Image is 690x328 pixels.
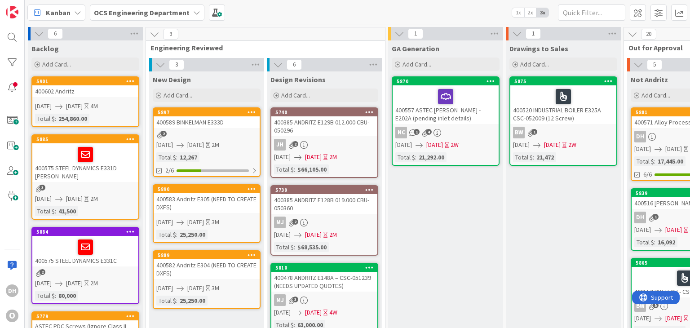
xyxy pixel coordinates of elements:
[271,272,377,292] div: 400478 ANDRITZ E148A = CSC-051239 (NEEDS UPDATED QUOTES)
[393,127,499,138] div: NC
[513,152,533,162] div: Total $
[295,242,329,252] div: $68,535.00
[154,259,260,279] div: 400582 Andritz E304 (NEED TO CREATE DXFS)
[6,310,18,322] div: O
[176,230,177,239] span: :
[212,140,219,150] div: 2M
[153,184,261,243] a: 5890400583 Andritz E305 (NEED TO CREATE DXFS)[DATE][DATE]3MTotal $:25,250.00
[164,91,192,99] span: Add Card...
[634,131,646,142] div: DH
[524,8,536,17] span: 2x
[271,186,377,214] div: 5739400385 ANDRITZ E128B 019.000 CBU- 050360
[426,140,443,150] span: [DATE]
[270,107,378,178] a: 5740400385 ANDRITZ E129B 012.000 CBU- 050296JH[DATE][DATE]2MTotal $:$66,105.00
[35,114,55,124] div: Total $
[634,225,651,235] span: [DATE]
[154,108,260,128] div: 5897400589 BINKELMAN E333D
[271,139,377,151] div: JH
[271,264,377,272] div: 5810
[32,135,138,143] div: 5885
[654,156,655,166] span: :
[665,144,682,154] span: [DATE]
[187,140,204,150] span: [DATE]
[509,76,617,166] a: 5875400520 INDUSTRIAL BOILER E325A CSC-052009 (12 Screw)BW[DATE][DATE]2WTotal $:21,472
[634,314,651,323] span: [DATE]
[634,144,651,154] span: [DATE]
[153,75,191,84] span: New Design
[154,108,260,116] div: 5897
[271,116,377,136] div: 400385 ANDRITZ E129B 012.000 CBU- 050296
[558,4,625,21] input: Quick Filter...
[653,214,659,220] span: 1
[154,251,260,279] div: 5889400582 Andritz E304 (NEED TO CREATE DXFS)
[35,102,52,111] span: [DATE]
[32,236,138,266] div: 400575 STEEL DYNAMICS E331C
[531,129,537,135] span: 1
[451,140,459,150] div: 2W
[154,193,260,213] div: 400583 Andritz E305 (NEED TO CREATE DXFS)
[513,127,525,138] div: BW
[393,85,499,124] div: 400557 ASTEC [PERSON_NAME] - E202A (pending inlet details)
[176,152,177,162] span: :
[187,284,204,293] span: [DATE]
[90,279,98,288] div: 2M
[270,185,378,256] a: 5739400385 ANDRITZ E128B 019.000 CBU- 050360MJ[DATE][DATE]2MTotal $:$68,535.00
[274,164,294,174] div: Total $
[32,312,138,320] div: 5779
[270,75,326,84] span: Design Revisions
[36,78,138,84] div: 5901
[271,194,377,214] div: 400385 ANDRITZ E128B 019.000 CBU- 050360
[48,28,63,39] span: 6
[510,85,616,124] div: 400520 INDUSTRIAL BOILER E325A CSC-052009 (12 Screw)
[212,217,219,227] div: 3M
[271,264,377,292] div: 5810400478 ANDRITZ E148A = CSC-051239 (NEEDS UPDATED QUOTES)
[292,141,298,147] span: 2
[32,228,138,266] div: 5884400575 STEEL DYNAMICS E331C
[305,152,322,162] span: [DATE]
[397,78,499,84] div: 5870
[271,294,377,306] div: MJ
[643,170,652,179] span: 6/6
[36,136,138,142] div: 5885
[177,152,199,162] div: 12,267
[35,194,52,204] span: [DATE]
[395,127,407,138] div: NC
[165,166,174,175] span: 2/6
[510,127,616,138] div: BW
[408,28,423,39] span: 1
[154,185,260,213] div: 5890400583 Andritz E305 (NEED TO CREATE DXFS)
[212,284,219,293] div: 3M
[274,230,291,239] span: [DATE]
[544,140,561,150] span: [DATE]
[150,43,374,52] span: Engineering Reviewed
[402,60,431,68] span: Add Card...
[274,152,291,162] span: [DATE]
[177,230,208,239] div: 25,250.00
[395,152,415,162] div: Total $
[31,134,139,220] a: 5885400575 STEEL DYNAMICS E331D [PERSON_NAME][DATE][DATE]2MTotal $:41,500
[281,91,310,99] span: Add Card...
[526,28,541,39] span: 1
[641,29,656,40] span: 20
[292,297,298,302] span: 3
[274,242,294,252] div: Total $
[568,140,576,150] div: 2W
[414,129,420,135] span: 1
[512,8,524,17] span: 1x
[66,102,83,111] span: [DATE]
[536,8,548,17] span: 3x
[32,143,138,182] div: 400575 STEEL DYNAMICS E331D [PERSON_NAME]
[177,296,208,306] div: 25,250.00
[32,77,138,97] div: 5901400602 Andritz
[329,230,337,239] div: 2M
[56,291,78,301] div: 80,000
[513,140,530,150] span: [DATE]
[31,76,139,127] a: 5901400602 Andritz[DATE][DATE]4MTotal $:254,860.00
[426,129,432,135] span: 4
[393,77,499,85] div: 5870
[154,116,260,128] div: 400589 BINKELMAN E333D
[56,114,89,124] div: 254,860.00
[274,139,286,151] div: JH
[533,152,534,162] span: :
[187,217,204,227] span: [DATE]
